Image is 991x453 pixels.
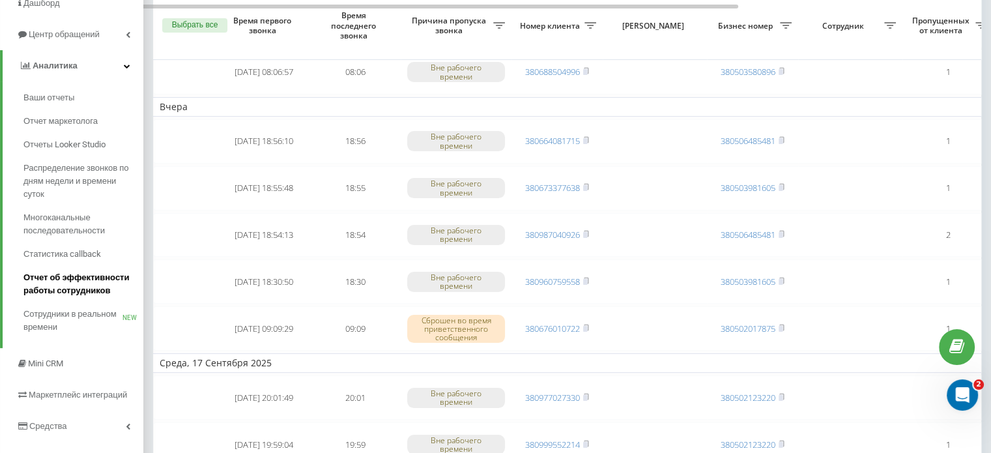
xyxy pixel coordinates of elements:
[407,16,493,36] span: Причина пропуска звонка
[525,276,580,287] a: 380960759558
[721,182,775,194] a: 380503981605
[23,115,98,128] span: Отчет маркетолога
[23,133,143,156] a: Отчеты Looker Studio
[614,21,696,31] span: [PERSON_NAME]
[407,315,505,343] div: Сброшен во время приветственного сообщения
[407,272,505,291] div: Вне рабочего времени
[518,21,584,31] span: Номер клиента
[309,213,401,257] td: 18:54
[218,119,309,164] td: [DATE] 18:56:10
[721,276,775,287] a: 380503981605
[407,62,505,81] div: Вне рабочего времени
[805,21,884,31] span: Сотрудник
[525,182,580,194] a: 380673377638
[713,21,780,31] span: Бизнес номер
[3,50,143,81] a: Аналитика
[218,166,309,211] td: [DATE] 18:55:48
[525,323,580,334] a: 380676010722
[23,110,143,133] a: Отчет маркетолога
[23,162,137,201] span: Распределение звонков по дням недели и времени суток
[23,308,122,334] span: Сотрудники в реальном времени
[23,302,143,339] a: Сотрудники в реальном времениNEW
[407,131,505,151] div: Вне рабочего времени
[23,156,143,206] a: Распределение звонков по дням недели и времени суток
[309,166,401,211] td: 18:55
[218,306,309,351] td: [DATE] 09:09:29
[23,211,137,237] span: Многоканальные последовательности
[33,61,78,70] span: Аналитика
[525,66,580,78] a: 380688504996
[218,375,309,420] td: [DATE] 20:01:49
[23,271,137,297] span: Отчет об эффективности работы сотрудников
[23,91,74,104] span: Ваши отчеты
[29,421,67,431] span: Средства
[309,375,401,420] td: 20:01
[525,135,580,147] a: 380664081715
[407,225,505,244] div: Вне рабочего времени
[29,390,127,400] span: Маркетплейс интеграций
[309,259,401,304] td: 18:30
[721,392,775,403] a: 380502123220
[525,229,580,241] a: 380987040926
[23,242,143,266] a: Статистика callback
[162,18,227,33] button: Выбрать все
[309,119,401,164] td: 18:56
[721,323,775,334] a: 380502017875
[721,439,775,450] a: 380502123220
[721,66,775,78] a: 380503580896
[29,29,100,39] span: Центр обращений
[947,379,978,411] iframe: Intercom live chat
[721,229,775,241] a: 380506485481
[23,206,143,242] a: Многоканальные последовательности
[407,178,505,197] div: Вне рабочего времени
[909,16,975,36] span: Пропущенных от клиента
[407,388,505,407] div: Вне рабочего времени
[525,439,580,450] a: 380999552214
[23,266,143,302] a: Отчет об эффективности работы сотрудников
[229,16,299,36] span: Время первого звонка
[23,248,101,261] span: Статистика callback
[320,10,390,41] span: Время последнего звонка
[309,306,401,351] td: 09:09
[28,358,63,368] span: Mini CRM
[721,135,775,147] a: 380506485481
[525,392,580,403] a: 380977027330
[23,138,106,151] span: Отчеты Looker Studio
[309,50,401,95] td: 08:06
[218,259,309,304] td: [DATE] 18:30:50
[218,50,309,95] td: [DATE] 08:06:57
[218,213,309,257] td: [DATE] 18:54:13
[973,379,984,390] span: 2
[23,86,143,110] a: Ваши отчеты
